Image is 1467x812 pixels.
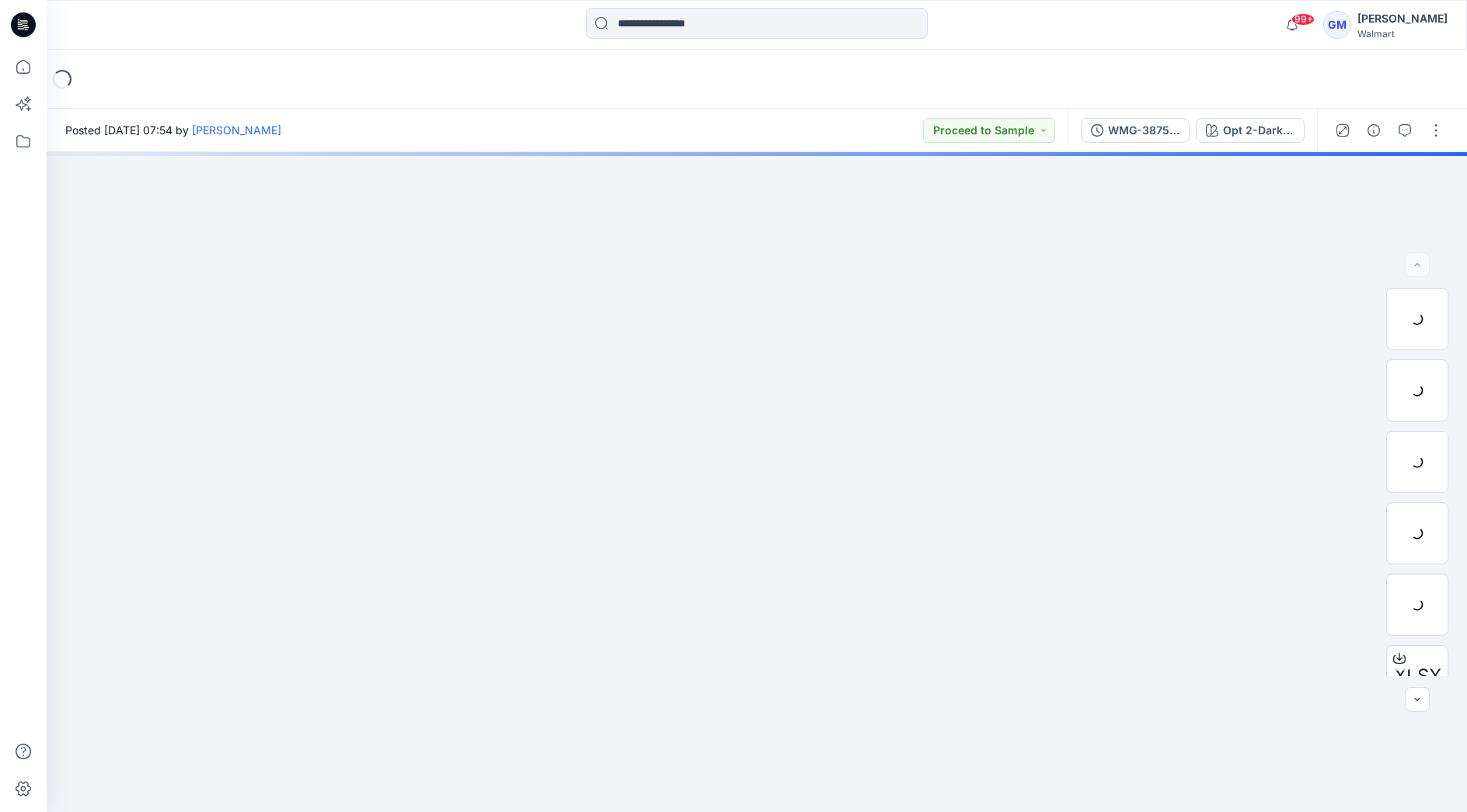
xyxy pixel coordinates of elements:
span: Posted [DATE] 07:54 by [65,122,281,138]
div: GM [1323,11,1351,39]
div: [PERSON_NAME] [1357,9,1448,28]
div: Walmart [1357,28,1448,40]
span: XLSX [1394,662,1441,690]
span: 99+ [1291,13,1315,26]
div: Opt 2-Dark Vintage Wash_S226_D33_WA_Ditsy Floral Print_Vivid White_G2916C [1223,122,1295,139]
button: Opt 2-Dark Vintage Wash_S226_D33_WA_Ditsy Floral Print_Vivid White_G2916C [1196,118,1305,143]
a: [PERSON_NAME] [192,123,281,137]
div: WMG-3875-2026_Rev2_Mid Rise Shortie-Inseam 3_Full Colorway [1108,122,1180,139]
button: Details [1361,118,1386,143]
button: WMG-3875-2026_Rev2_Mid Rise Shortie-Inseam 3_Full Colorway [1081,118,1190,143]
